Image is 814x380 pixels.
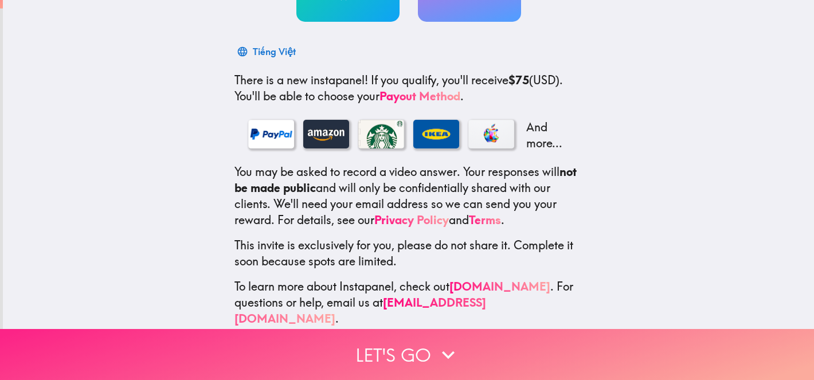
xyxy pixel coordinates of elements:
b: $75 [508,73,529,87]
p: You may be asked to record a video answer. Your responses will and will only be confidentially sh... [234,164,583,228]
button: Tiếng Việt [234,40,300,63]
b: not be made public [234,164,577,195]
span: There is a new instapanel! [234,73,368,87]
a: Payout Method [379,89,460,103]
p: If you qualify, you'll receive (USD) . You'll be able to choose your . [234,72,583,104]
p: And more... [523,119,569,151]
a: [DOMAIN_NAME] [449,279,550,293]
div: Tiếng Việt [253,44,296,60]
p: To learn more about Instapanel, check out . For questions or help, email us at . [234,279,583,327]
p: This invite is exclusively for you, please do not share it. Complete it soon because spots are li... [234,237,583,269]
a: Terms [469,213,501,227]
a: Privacy Policy [374,213,449,227]
a: [EMAIL_ADDRESS][DOMAIN_NAME] [234,295,486,326]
